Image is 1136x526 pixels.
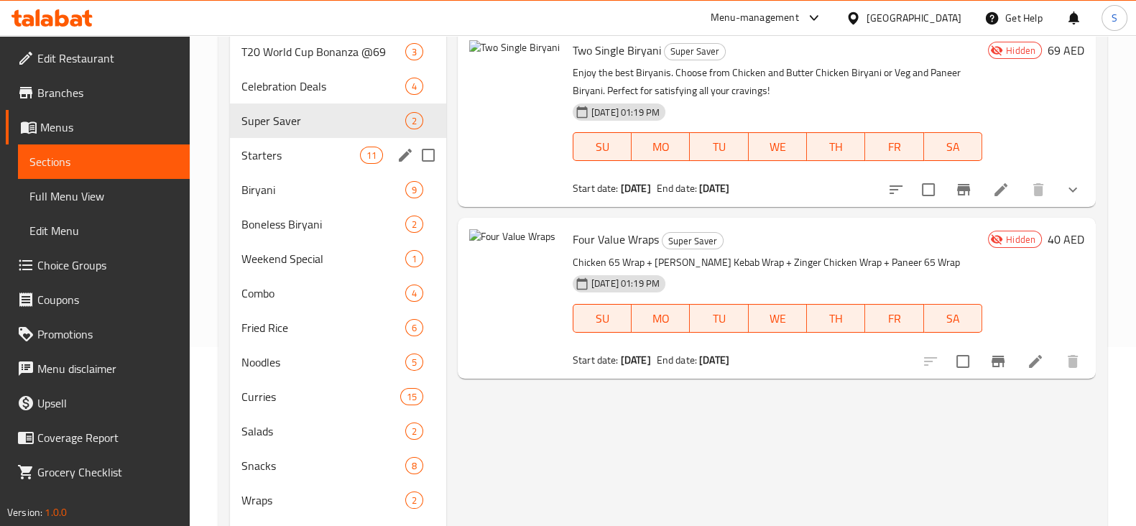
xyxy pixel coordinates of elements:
[241,354,405,371] span: Noodles
[6,420,190,455] a: Coverage Report
[662,232,724,249] div: Super Saver
[230,483,446,517] div: Wraps2
[401,390,422,404] span: 15
[406,459,422,473] span: 8
[865,132,923,161] button: FR
[1000,44,1041,57] span: Hidden
[241,457,405,474] div: Snacks
[405,216,423,233] div: items
[230,172,446,207] div: Biryani9
[871,137,918,157] span: FR
[637,308,684,329] span: MO
[981,344,1015,379] button: Branch-specific-item
[230,448,446,483] div: Snacks8
[406,287,422,300] span: 4
[230,414,446,448] div: Salads2
[6,317,190,351] a: Promotions
[665,43,725,60] span: Super Saver
[406,183,422,197] span: 9
[361,149,382,162] span: 11
[579,137,626,157] span: SU
[749,132,807,161] button: WE
[37,84,178,101] span: Branches
[573,304,632,333] button: SU
[230,69,446,103] div: Celebration Deals4
[241,388,400,405] span: Curries
[749,304,807,333] button: WE
[37,429,178,446] span: Coverage Report
[6,351,190,386] a: Menu disclaimer
[230,138,446,172] div: Starters11edit
[1112,10,1117,26] span: S
[621,351,651,369] b: [DATE]
[579,308,626,329] span: SU
[586,106,665,119] span: [DATE] 01:19 PM
[405,319,423,336] div: items
[405,285,423,302] div: items
[807,304,865,333] button: TH
[241,423,405,440] span: Salads
[6,282,190,317] a: Coupons
[632,304,690,333] button: MO
[360,147,383,164] div: items
[813,308,859,329] span: TH
[230,241,446,276] div: Weekend Special1
[865,304,923,333] button: FR
[241,78,405,95] div: Celebration Deals
[18,179,190,213] a: Full Menu View
[406,321,422,335] span: 6
[405,457,423,474] div: items
[29,188,178,205] span: Full Menu View
[45,503,67,522] span: 1.0.0
[6,75,190,110] a: Branches
[573,64,982,100] p: Enjoy the best Biryanis. Choose from Chicken and Butter Chicken Biryani or Veg and Paneer Biryani...
[657,179,697,198] span: End date:
[241,147,360,164] div: Starters
[1056,172,1090,207] button: show more
[6,455,190,489] a: Grocery Checklist
[406,218,422,231] span: 2
[690,132,748,161] button: TU
[573,351,619,369] span: Start date:
[405,43,423,60] div: items
[241,112,405,129] span: Super Saver
[6,386,190,420] a: Upsell
[573,229,659,250] span: Four Value Wraps
[241,250,405,267] span: Weekend Special
[690,304,748,333] button: TU
[637,137,684,157] span: MO
[241,285,405,302] span: Combo
[406,494,422,507] span: 2
[867,10,961,26] div: [GEOGRAPHIC_DATA]
[405,492,423,509] div: items
[7,503,42,522] span: Version:
[948,346,978,377] span: Select to update
[241,43,405,60] span: T20 World Cup Bonanza @69
[813,137,859,157] span: TH
[406,252,422,266] span: 1
[406,356,422,369] span: 5
[405,78,423,95] div: items
[40,119,178,136] span: Menus
[37,291,178,308] span: Coupons
[406,114,422,128] span: 2
[406,425,422,438] span: 2
[405,181,423,198] div: items
[699,179,729,198] b: [DATE]
[621,179,651,198] b: [DATE]
[924,132,982,161] button: SA
[241,492,405,509] span: Wraps
[37,257,178,274] span: Choice Groups
[711,9,799,27] div: Menu-management
[946,172,981,207] button: Branch-specific-item
[405,354,423,371] div: items
[406,45,422,59] span: 3
[230,379,446,414] div: Curries15
[241,319,405,336] span: Fried Rice
[1048,229,1084,249] h6: 40 AED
